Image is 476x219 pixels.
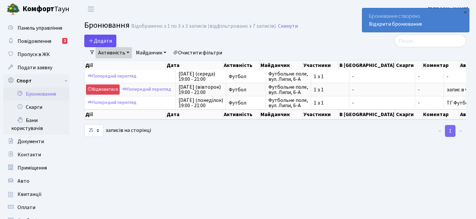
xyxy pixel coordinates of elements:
th: Скарги [395,109,422,119]
span: 1 з 1 [314,74,346,79]
span: Футбол [229,74,263,79]
span: Футбольне поле, вул. Липи, 6-А [268,71,308,82]
a: Попередній перегляд [86,98,138,108]
th: Активність [223,61,260,70]
a: Подати заявку [3,61,69,74]
th: Скарги [395,61,422,70]
span: - [352,87,412,92]
a: Відмовитися [86,84,120,95]
span: Контакти [18,151,41,158]
span: - [418,87,441,92]
span: Футбольне поле, вул. Липи, 6-А [268,84,308,95]
a: Авто [3,174,69,188]
b: Комфорт [22,4,54,14]
a: Спорт [3,74,69,87]
span: [DATE] (вівторок) 19:00 - 21:00 [178,84,223,95]
span: Авто [18,177,29,185]
a: Попередній перегляд [121,84,173,95]
div: Відображено з 1 по 3 з 3 записів (відфільтровано з 7 записів). [131,23,277,29]
th: Участники [303,109,338,119]
a: Квитанції [3,188,69,201]
th: Дії [85,61,166,70]
span: Оплати [18,204,35,211]
b: [PERSON_NAME] [428,6,468,13]
span: Пропуск в ЖК [18,51,50,58]
a: Скарги [3,101,69,114]
span: Футбол [229,100,263,106]
a: Документи [3,135,69,148]
th: Коментар [422,61,459,70]
span: [DATE] (понеділок) 19:00 - 21:00 [178,98,223,108]
span: 1 з 1 [314,87,346,92]
a: Пропуск в ЖК [3,48,69,61]
a: Скинути [278,23,298,29]
input: Пошук... [394,35,466,47]
select: записів на сторінці [84,124,103,137]
span: Панель управління [18,24,62,32]
th: Дата [166,109,223,119]
a: Відкрити бронювання [369,20,422,28]
div: Бронювання створено [362,8,469,32]
a: Бронювання [3,87,69,101]
span: Повідомлення [18,38,51,45]
th: В [GEOGRAPHIC_DATA] [339,61,395,70]
div: × [462,9,468,16]
a: Панель управління [3,21,69,35]
label: записів на сторінці [84,124,151,137]
span: - [447,73,449,80]
a: Повідомлення1 [3,35,69,48]
span: Квитанції [18,191,42,198]
span: [DATE] (середа) 19:00 - 21:00 [178,71,223,82]
button: Переключити навігацію [83,4,99,15]
span: Таун [22,4,69,15]
span: Подати заявку [18,64,52,71]
span: - [418,74,441,79]
button: Додати [84,35,116,47]
span: 1 з 1 [314,100,346,106]
a: [PERSON_NAME] [428,5,468,13]
th: В [GEOGRAPHIC_DATA] [339,109,395,119]
a: Попередній перегляд [86,71,138,81]
th: Дії [85,109,166,119]
th: Активність [223,109,260,119]
span: - [352,74,412,79]
a: Контакти [3,148,69,161]
a: 1 [445,125,456,137]
a: Приміщення [3,161,69,174]
span: Бронювання [84,19,130,31]
th: Майданчик [260,61,303,70]
th: Участники [303,61,338,70]
span: - [352,100,412,106]
img: logo.png [7,3,20,16]
a: Очистити фільтри [170,47,225,58]
a: Майданчик [133,47,169,58]
a: Активність [96,47,132,58]
th: Коментар [422,109,459,119]
a: Бани користувачів [3,114,69,135]
span: Приміщення [18,164,47,172]
span: - [418,100,441,106]
a: Оплати [3,201,69,214]
span: Футбольне поле, вул. Липи, 6-А [268,98,308,108]
span: Документи [18,138,44,145]
span: Футбол [229,87,263,92]
th: Дата [166,61,223,70]
th: Майданчик [260,109,303,119]
div: 1 [62,38,67,44]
